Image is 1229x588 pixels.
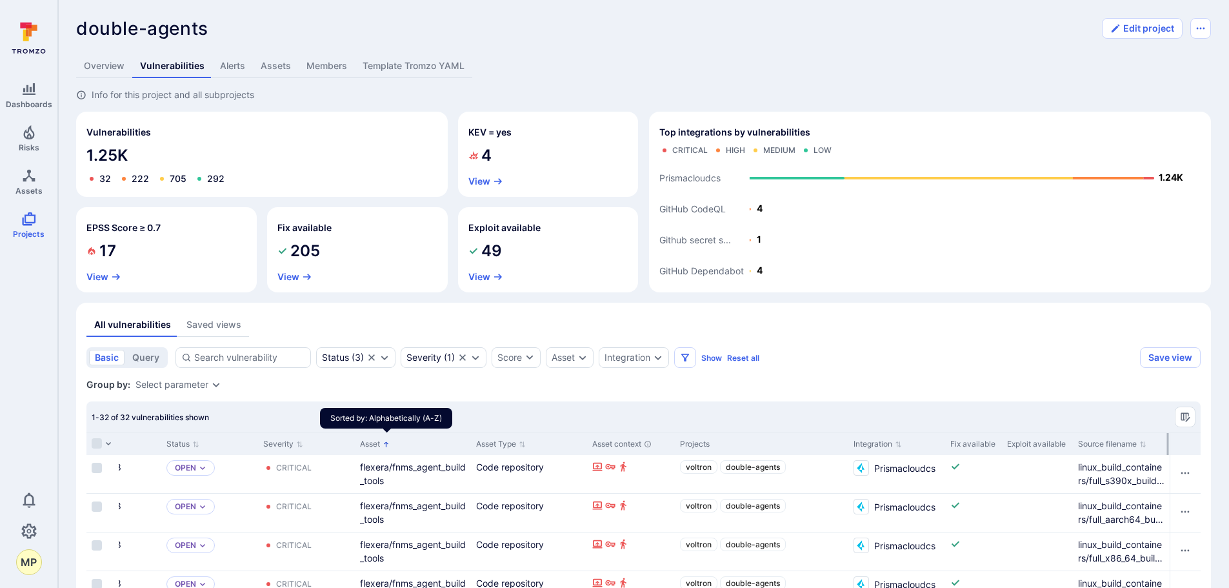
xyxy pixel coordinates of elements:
[161,494,258,532] div: Cell for Status
[366,352,377,363] button: Clear selection
[258,494,355,532] div: Cell for Severity
[471,494,587,532] div: Cell for Asset Type
[1002,455,1073,493] div: Cell for Exploit available
[126,350,165,365] button: query
[945,494,1002,532] div: Cell for Fix available
[360,539,466,563] a: flexera/fnms_agent_build_tools
[175,463,196,473] p: Open
[874,460,935,475] span: Prismacloudcs
[1078,538,1164,565] div: linux_build_containers/full_x86_64_build/Dockerfile
[355,54,472,78] a: Template Tromzo YAML
[92,502,102,512] span: Select row
[468,221,541,234] h2: Exploit available
[86,272,121,282] a: View
[360,500,466,525] a: flexera/fnms_agent_build_tools
[92,438,102,449] span: Select all rows
[587,532,675,571] div: Cell for Asset context
[322,352,364,363] button: Status(3)
[1170,532,1201,571] div: Cell for
[1175,463,1195,483] button: Row actions menu
[659,173,721,184] text: Prismacloudcs
[763,145,795,156] div: Medium
[587,494,675,532] div: Cell for Asset context
[290,241,320,261] span: 205
[457,352,468,363] button: Clear selection
[476,439,526,449] button: Sort by Asset Type
[605,352,650,363] button: Integration
[587,455,675,493] div: Cell for Asset context
[355,455,471,493] div: Cell for Asset
[92,540,102,551] span: Select row
[945,532,1002,571] div: Cell for Fix available
[86,221,161,234] h2: EPSS Score ≥ 0.7
[1073,455,1170,493] div: Cell for Source filename
[161,532,258,571] div: Cell for Status
[299,54,355,78] a: Members
[659,126,810,139] span: Top integrations by vulnerabilities
[492,347,541,368] button: Score
[194,351,305,364] input: Search vulnerability
[86,532,119,571] div: Cell for selection
[814,145,832,156] div: Low
[135,380,208,390] div: Select parameter
[199,580,206,588] button: Expand dropdown
[320,408,452,429] div: Sorted by: Alphabetically (A-Z)
[552,352,575,363] button: Asset
[406,352,455,363] button: Severity(1)
[686,462,712,472] span: voltron
[253,54,299,78] a: Assets
[92,463,102,473] span: Select row
[1175,407,1195,427] div: Manage columns
[848,455,945,493] div: Cell for Integration
[468,126,512,139] h2: KEV = yes
[757,265,763,276] text: 4
[6,99,52,109] span: Dashboards
[848,494,945,532] div: Cell for Integration
[848,532,945,571] div: Cell for Integration
[1159,172,1183,183] text: 1.24K
[379,352,390,363] button: Expand dropdown
[945,455,1002,493] div: Cell for Fix available
[1140,347,1201,368] button: Save view
[1170,494,1201,532] div: Cell for
[86,494,119,532] div: Cell for selection
[1102,18,1183,39] button: Edit project
[720,499,786,512] a: double-agents
[16,549,42,575] div: Mark Paladino
[471,532,587,571] div: Cell for Asset Type
[468,272,503,282] a: View
[726,540,780,549] span: double-agents
[360,439,390,449] button: Sort by Asset
[659,235,731,246] text: Github secret s...
[854,439,902,449] button: Sort by Integration
[76,17,208,39] span: double-agents
[170,173,186,184] a: 705
[1002,494,1073,532] div: Cell for Exploit available
[166,439,199,449] button: Sort by Status
[476,499,582,512] div: Code repository
[481,145,492,166] span: 4
[258,455,355,493] div: Cell for Severity
[86,378,130,391] span: Group by:
[258,532,355,571] div: Cell for Severity
[360,461,466,486] a: flexera/fnms_agent_build_tools
[86,313,1201,337] div: assets tabs
[1007,438,1068,450] div: Exploit available
[76,112,448,197] div: Vulnerabilities
[680,499,717,512] a: voltron
[726,501,780,511] span: double-agents
[468,176,503,187] button: View
[175,502,196,512] button: Open
[263,439,303,449] button: Sort by Severity
[874,499,935,514] span: Prismacloudcs
[86,126,151,139] span: Vulnerabilities
[680,438,843,450] div: Projects
[686,578,712,588] span: voltron
[161,455,258,493] div: Cell for Status
[1175,540,1195,561] button: Row actions menu
[476,460,582,474] div: Code repository
[675,494,848,532] div: Cell for Projects
[89,350,125,365] button: basic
